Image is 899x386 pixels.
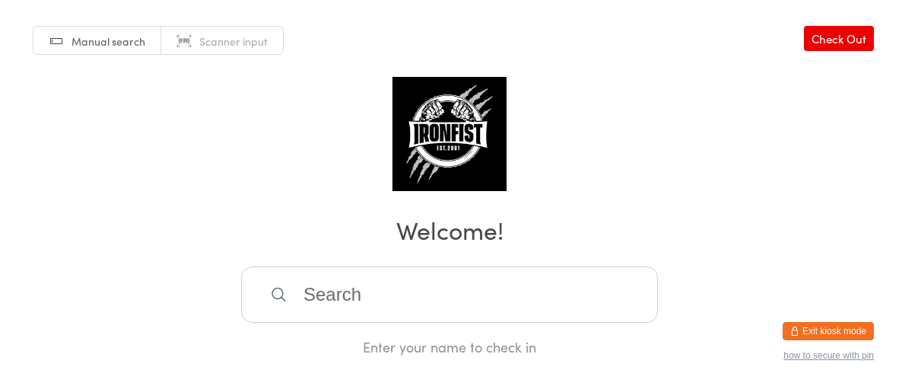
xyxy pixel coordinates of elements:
[804,26,874,51] a: Check Out
[783,350,874,361] button: how to secure with pin
[783,322,874,340] button: Exit kiosk mode
[241,337,658,356] div: Enter your name to check in
[199,33,268,49] span: Scanner input
[241,266,658,323] input: Search
[15,212,884,247] h2: Welcome!
[71,33,145,49] span: Manual search
[392,77,507,191] img: The Ironfist Gym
